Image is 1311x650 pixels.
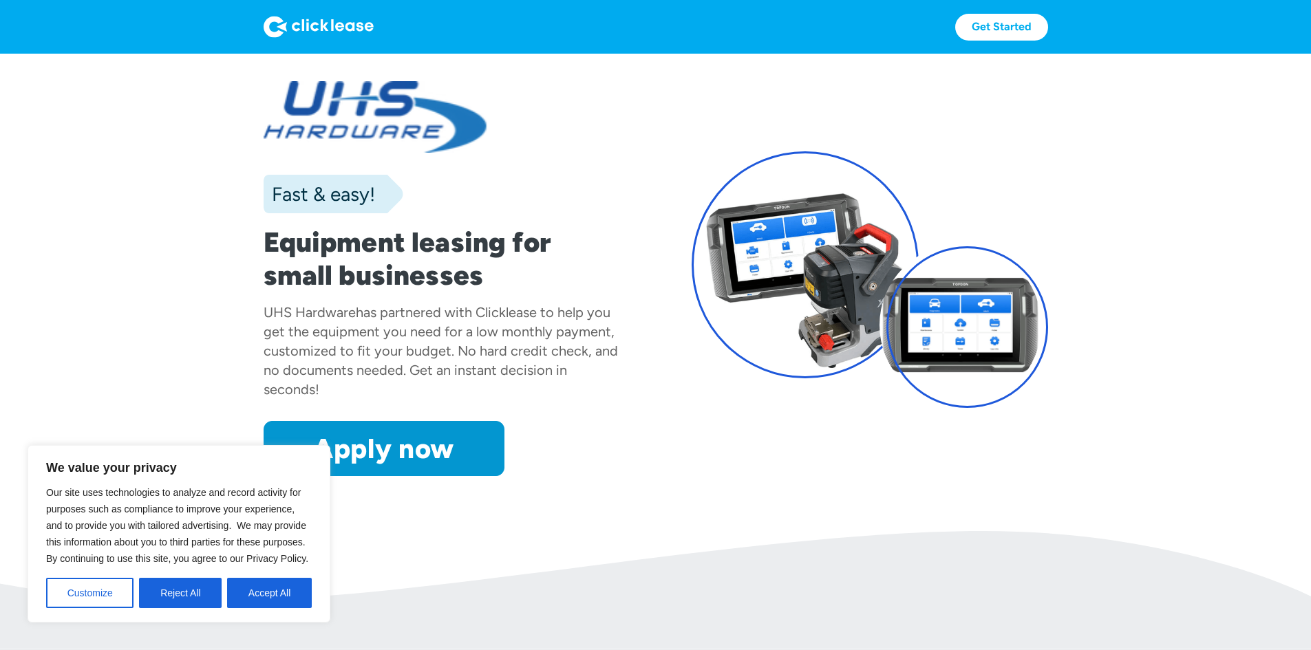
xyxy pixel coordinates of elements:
[264,304,356,321] div: UHS Hardware
[264,16,374,38] img: Logo
[28,445,330,622] div: We value your privacy
[264,421,504,476] a: Apply now
[46,487,308,564] span: Our site uses technologies to analyze and record activity for purposes such as compliance to impr...
[227,578,312,608] button: Accept All
[264,226,620,292] h1: Equipment leasing for small businesses
[46,578,134,608] button: Customize
[46,459,312,476] p: We value your privacy
[955,14,1048,41] a: Get Started
[264,180,375,208] div: Fast & easy!
[264,304,618,398] div: has partnered with Clicklease to help you get the equipment you need for a low monthly payment, c...
[139,578,222,608] button: Reject All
